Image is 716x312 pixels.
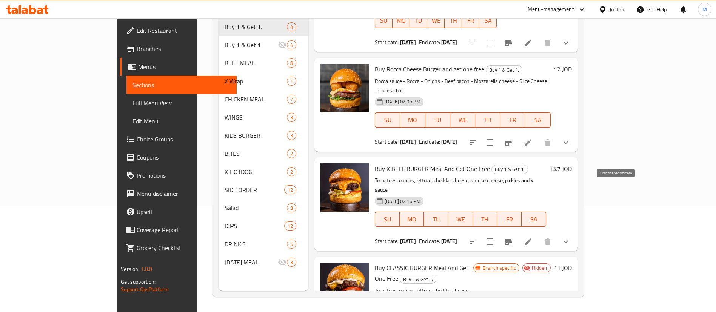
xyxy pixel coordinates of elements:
div: items [287,40,296,49]
div: Menu-management [528,5,574,14]
b: [DATE] [441,137,457,147]
span: Select to update [482,135,498,151]
a: Coupons [120,148,237,166]
span: 3 [287,259,296,266]
svg: Show Choices [561,38,570,48]
span: End date: [419,37,440,47]
nav: Menu sections [219,15,308,274]
h6: 13.7 JOD [549,163,572,174]
div: items [287,95,296,104]
div: Buy 1 & Get 1. [400,275,436,284]
div: Buy 1 & Get 1. [491,165,528,174]
p: Tomatoes, onions, lettuce, cheddar cheese and classic sauce [375,286,474,305]
span: SU [378,115,397,126]
span: X HOTDOG [225,167,287,176]
div: items [287,258,296,267]
div: SIDE ORDER12 [219,181,308,199]
button: TH [473,212,497,227]
div: BITES2 [219,144,308,163]
div: WINGS [225,113,287,122]
a: Menus [120,58,237,76]
button: show more [557,34,575,52]
span: Upsell [137,207,231,216]
div: DRINK'S [225,240,287,249]
span: Hidden [529,264,550,272]
button: MO [400,112,425,128]
a: Choice Groups [120,130,237,148]
div: WINGS3 [219,108,308,126]
span: 3 [287,204,296,212]
b: [DATE] [441,236,457,246]
span: 4 [287,23,296,31]
div: Buy 1 & Get 1.4 [219,18,308,36]
span: SA [525,214,543,225]
button: WE [427,13,445,28]
div: Salad [225,203,287,212]
div: items [287,240,296,249]
button: delete [539,233,557,251]
a: Menu disclaimer [120,184,237,203]
span: TU [428,115,447,126]
a: Sections [126,76,237,94]
a: Promotions [120,166,237,184]
div: items [284,221,296,231]
a: Edit menu item [524,138,533,147]
span: SIDE ORDER [225,185,284,194]
span: 1.0.0 [141,264,152,274]
span: TH [476,214,494,225]
a: Grocery Checklist [120,239,237,257]
span: 8 [287,60,296,67]
span: CHICKEN MEAL [225,95,287,104]
div: DRINK'S5 [219,235,308,253]
span: TU [427,214,445,225]
span: M [702,5,707,14]
div: items [287,131,296,140]
button: show more [557,134,575,152]
div: items [287,22,296,31]
div: items [287,203,296,212]
span: Menu disclaimer [137,189,231,198]
button: show more [557,233,575,251]
span: Choice Groups [137,135,231,144]
span: FR [504,115,522,126]
a: Branches [120,40,237,58]
div: Jordan [610,5,624,14]
button: delete [539,134,557,152]
span: 3 [287,114,296,121]
span: 3 [287,132,296,139]
h6: 12 JOD [554,64,572,74]
button: SU [375,13,393,28]
div: Salad3 [219,199,308,217]
a: Edit menu item [524,237,533,246]
a: Edit Menu [126,112,237,130]
span: Buy 1 & Get 1. [400,275,436,284]
span: FR [465,15,476,26]
button: Branch-specific-item [499,134,517,152]
button: delete [539,34,557,52]
span: Sections [132,80,231,89]
button: TU [424,212,448,227]
span: Select to update [482,35,498,51]
span: SU [378,214,397,225]
button: TH [475,112,500,128]
span: Promotions [137,171,231,180]
span: TH [448,15,459,26]
div: X HOTDOG2 [219,163,308,181]
span: Buy X BEEF BURGER Meal And Get One Free [375,163,490,174]
span: 12 [285,223,296,230]
span: 1 [287,78,296,85]
span: FR [500,214,519,225]
span: 2 [287,150,296,157]
b: [DATE] [400,37,416,47]
span: BITES [225,149,287,158]
div: Buy 1 & Get 1. [486,65,522,74]
span: SA [482,15,494,26]
div: items [284,185,296,194]
button: MO [393,13,410,28]
span: MO [403,115,422,126]
span: End date: [419,236,440,246]
b: [DATE] [400,236,416,246]
div: items [287,167,296,176]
